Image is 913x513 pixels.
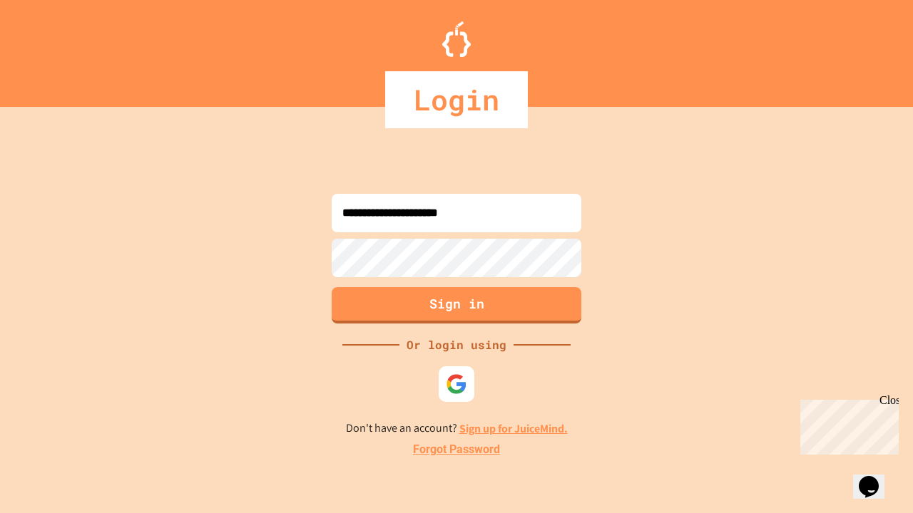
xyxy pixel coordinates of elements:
div: Chat with us now!Close [6,6,98,90]
button: Sign in [332,287,581,323]
iframe: chat widget [853,456,899,499]
img: Logo.svg [442,21,471,57]
div: Or login using [399,336,514,353]
img: google-icon.svg [446,373,467,395]
div: Login [385,71,528,128]
a: Sign up for JuiceMind. [459,421,568,436]
p: Don't have an account? [346,420,568,437]
iframe: chat widget [795,394,899,455]
a: Forgot Password [413,441,500,458]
